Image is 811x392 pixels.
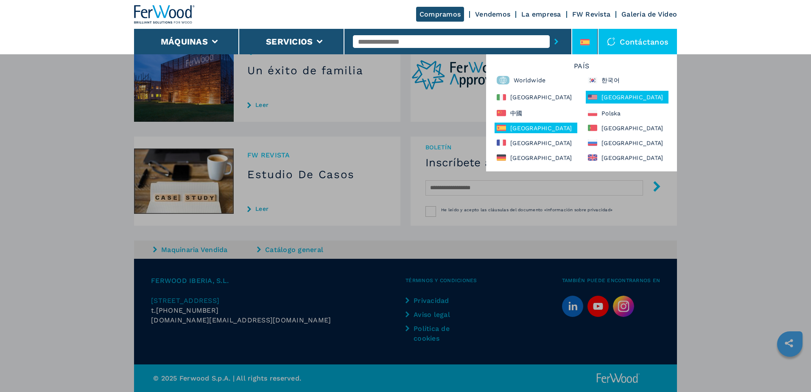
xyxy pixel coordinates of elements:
div: [GEOGRAPHIC_DATA] [586,123,668,133]
div: Polska [586,108,668,118]
img: Ferwood [134,5,195,24]
div: Contáctanos [598,29,677,54]
a: Compramos [416,7,464,22]
button: Máquinas [161,36,208,47]
div: [GEOGRAPHIC_DATA] [586,137,668,148]
a: FW Revista [572,10,611,18]
div: [GEOGRAPHIC_DATA] [495,137,577,148]
img: Contáctanos [607,37,615,46]
div: [GEOGRAPHIC_DATA] [495,123,577,133]
div: [GEOGRAPHIC_DATA] [495,91,577,104]
div: [GEOGRAPHIC_DATA] [586,152,668,163]
div: [GEOGRAPHIC_DATA] [586,91,668,104]
div: Worldwide [495,74,577,87]
button: submit-button [550,32,563,51]
a: Galeria de Video [621,10,677,18]
h6: PAÍS [490,63,673,74]
div: 한국어 [586,74,668,87]
a: La empresa [521,10,561,18]
a: Vendemos [475,10,510,18]
div: 中國 [495,108,577,118]
div: [GEOGRAPHIC_DATA] [495,152,577,163]
button: Servicios [266,36,313,47]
